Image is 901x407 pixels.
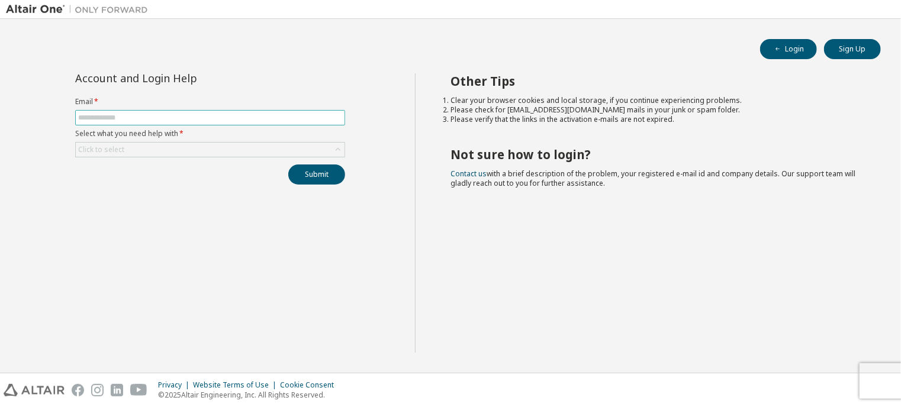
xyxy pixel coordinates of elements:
[6,4,154,15] img: Altair One
[288,164,345,185] button: Submit
[158,380,193,390] div: Privacy
[451,96,860,105] li: Clear your browser cookies and local storage, if you continue experiencing problems.
[280,380,341,390] div: Cookie Consent
[111,384,123,396] img: linkedin.svg
[78,145,124,154] div: Click to select
[75,97,345,106] label: Email
[451,147,860,162] h2: Not sure how to login?
[75,129,345,138] label: Select what you need help with
[451,169,487,179] a: Contact us
[193,380,280,390] div: Website Terms of Use
[158,390,341,400] p: © 2025 Altair Engineering, Inc. All Rights Reserved.
[760,39,817,59] button: Login
[76,143,345,157] div: Click to select
[451,73,860,89] h2: Other Tips
[4,384,65,396] img: altair_logo.svg
[451,115,860,124] li: Please verify that the links in the activation e-mails are not expired.
[91,384,104,396] img: instagram.svg
[130,384,147,396] img: youtube.svg
[824,39,881,59] button: Sign Up
[451,105,860,115] li: Please check for [EMAIL_ADDRESS][DOMAIN_NAME] mails in your junk or spam folder.
[75,73,291,83] div: Account and Login Help
[451,169,856,188] span: with a brief description of the problem, your registered e-mail id and company details. Our suppo...
[72,384,84,396] img: facebook.svg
